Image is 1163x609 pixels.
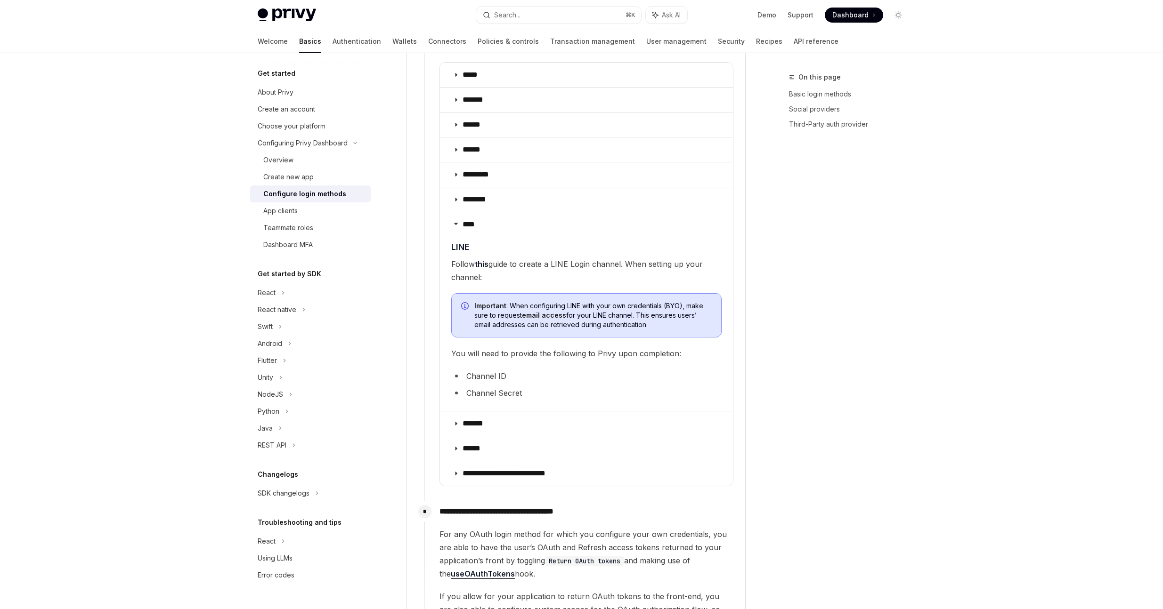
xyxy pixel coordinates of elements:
[263,205,298,216] div: App clients
[258,517,342,528] h5: Troubleshooting and tips
[451,369,722,383] li: Channel ID
[299,30,321,53] a: Basics
[258,469,298,480] h5: Changelogs
[263,154,293,166] div: Overview
[545,556,624,566] code: Return OAuth tokens
[451,257,722,284] span: Follow guide to create a LINE Login channel. When setting up your channel:
[451,386,722,400] li: Channel Secret
[461,302,471,312] svg: Info
[478,30,539,53] a: Policies & controls
[258,488,309,499] div: SDK changelogs
[258,68,295,79] h5: Get started
[825,8,883,23] a: Dashboard
[250,185,371,202] a: Configure login methods
[258,87,293,98] div: About Privy
[476,7,641,24] button: Search...⌘K
[250,152,371,168] a: Overview
[258,355,277,366] div: Flutter
[258,553,293,564] div: Using LLMs
[258,30,288,53] a: Welcome
[798,72,841,83] span: On this page
[250,168,371,185] a: Create new app
[392,30,417,53] a: Wallets
[258,569,294,581] div: Error codes
[522,311,566,319] strong: email access
[250,101,371,118] a: Create an account
[757,10,776,20] a: Demo
[440,212,733,411] details: ****Navigate to headerLINEFollowthisguide to create a LINE Login channel. When setting up your ch...
[258,304,296,315] div: React native
[258,104,315,115] div: Create an account
[451,347,722,360] span: You will need to provide the following to Privy upon completion:
[718,30,745,53] a: Security
[494,9,521,21] div: Search...
[474,302,506,310] strong: Important
[250,219,371,236] a: Teammate roles
[789,102,913,117] a: Social providers
[250,118,371,135] a: Choose your platform
[662,10,681,20] span: Ask AI
[250,84,371,101] a: About Privy
[451,240,470,253] span: LINE
[333,30,381,53] a: Authentication
[258,268,321,280] h5: Get started by SDK
[626,11,635,19] span: ⌘ K
[258,389,283,400] div: NodeJS
[646,30,707,53] a: User management
[832,10,869,20] span: Dashboard
[258,120,325,132] div: Choose your platform
[263,239,313,250] div: Dashboard MFA
[263,222,313,233] div: Teammate roles
[258,440,286,451] div: REST API
[646,7,687,24] button: Ask AI
[258,423,273,434] div: Java
[756,30,782,53] a: Recipes
[789,87,913,102] a: Basic login methods
[258,372,273,383] div: Unity
[788,10,813,20] a: Support
[263,171,314,183] div: Create new app
[789,117,913,132] a: Third-Party auth provider
[451,569,515,579] a: useOAuthTokens
[258,321,273,332] div: Swift
[258,406,279,417] div: Python
[258,287,276,298] div: React
[250,567,371,584] a: Error codes
[258,338,282,349] div: Android
[474,301,712,329] span: : When configuring LINE with your own credentials (BYO), make sure to request for your LINE chann...
[428,30,466,53] a: Connectors
[550,30,635,53] a: Transaction management
[475,259,488,269] a: this
[250,550,371,567] a: Using LLMs
[250,236,371,253] a: Dashboard MFA
[250,202,371,219] a: App clients
[794,30,838,53] a: API reference
[258,8,316,22] img: light logo
[263,188,346,200] div: Configure login methods
[439,528,733,580] span: For any OAuth login method for which you configure your own credentials, you are able to have the...
[258,137,348,149] div: Configuring Privy Dashboard
[891,8,906,23] button: Toggle dark mode
[258,536,276,547] div: React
